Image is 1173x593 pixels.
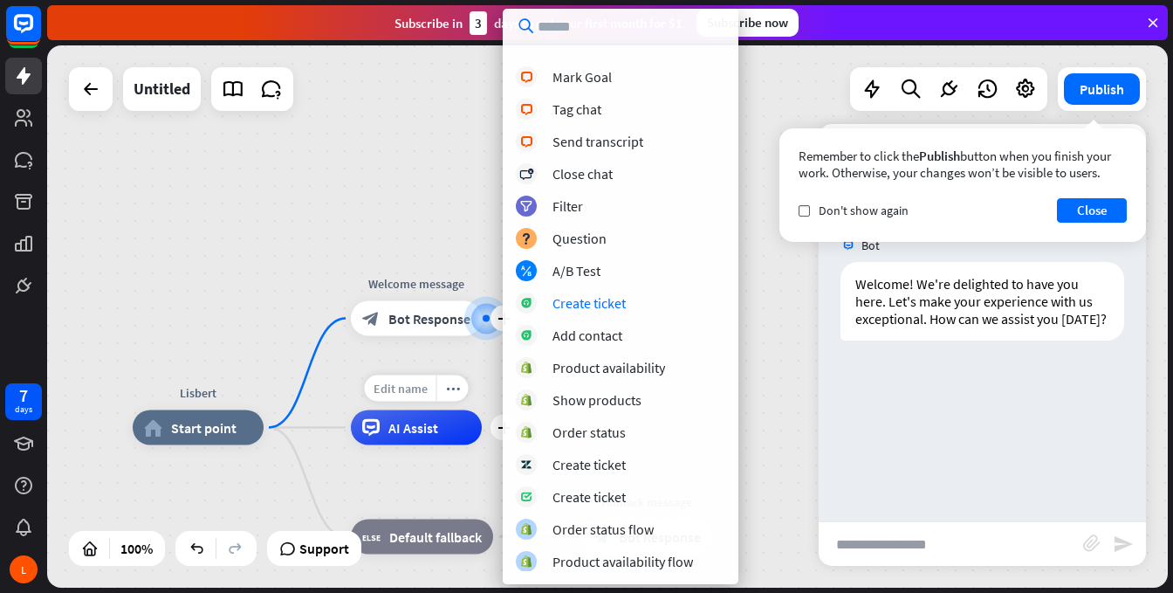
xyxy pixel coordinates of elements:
div: Show products [552,391,641,409]
span: Start point [171,419,237,437]
div: Subscribe in days to get your first month for $1 [394,11,683,35]
div: Welcome! We're delighted to have you here. Let's make your experience with us exceptional. How ca... [840,262,1124,341]
div: Create ticket [552,294,626,312]
div: Question [552,230,607,247]
i: more_horiz [446,382,460,395]
button: Close [1057,198,1127,223]
span: Publish [919,148,960,164]
i: block_ab_testing [521,265,532,277]
div: Remember to click the button when you finish your work. Otherwise, your changes won’t be visible ... [799,148,1127,181]
i: plus [497,422,511,434]
div: 3 [470,11,487,35]
div: Product availability [552,359,665,376]
i: block_fallback [362,528,381,546]
div: Lisbert [120,384,277,402]
div: Order status flow [552,521,654,538]
div: 100% [115,534,158,562]
i: plus [497,313,511,325]
i: block_bot_response [362,310,380,328]
span: Bot [861,238,880,253]
div: Close chat [552,165,613,183]
div: Subscribe now [696,9,799,37]
div: A/B Test [552,262,600,279]
button: Publish [1064,73,1140,105]
div: Add contact [552,327,622,344]
div: Create ticket [552,456,626,473]
div: Product availability flow [552,553,693,570]
div: Tag chat [552,100,601,118]
i: block_livechat [520,136,533,148]
div: Send transcript [552,133,643,150]
button: Open LiveChat chat widget [14,7,66,59]
span: Edit name [374,381,428,396]
i: home_2 [144,419,162,437]
span: Default fallback [389,528,482,546]
div: Order status [552,424,626,441]
span: Bot Response [388,310,470,328]
span: Don't show again [819,203,909,218]
span: AI Assist [388,419,438,437]
div: Mark Goal [552,68,612,86]
div: days [15,403,32,416]
div: L [10,555,38,583]
i: block_question [521,233,532,245]
div: 7 [19,388,28,403]
i: send [1113,534,1134,555]
span: Support [299,534,349,562]
div: Untitled [134,67,190,111]
a: 7 days [5,383,42,420]
i: filter [520,201,532,212]
div: Filter [552,197,583,215]
i: block_livechat [520,104,533,115]
div: Create ticket [552,488,626,506]
i: block_livechat [520,72,533,83]
i: block_close_chat [519,169,533,180]
div: Welcome message [338,275,495,293]
i: block_attachment [1083,534,1101,552]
